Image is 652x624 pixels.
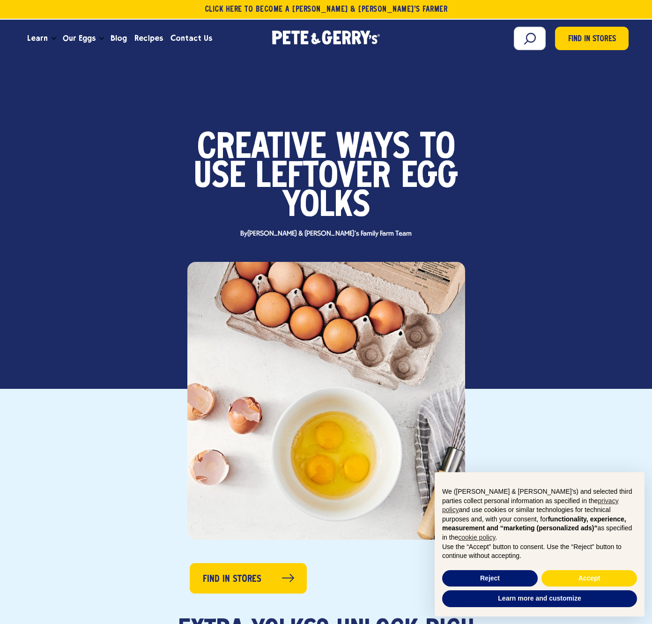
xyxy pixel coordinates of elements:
[442,487,637,542] p: We ([PERSON_NAME] & [PERSON_NAME]'s) and selected third parties collect personal information as s...
[59,26,99,51] a: Our Eggs
[167,26,216,51] a: Contact Us
[134,32,163,44] span: Recipes
[197,134,326,163] span: Creative
[111,32,127,44] span: Blog
[131,26,167,51] a: Recipes
[458,534,495,541] a: cookie policy
[107,26,131,51] a: Blog
[336,134,410,163] span: Ways
[52,37,56,40] button: Open the dropdown menu for Learn
[170,32,212,44] span: Contact Us
[203,572,261,587] span: Find in Stores
[63,32,96,44] span: Our Eggs
[514,27,546,50] input: Search
[442,570,538,587] button: Reject
[190,563,307,594] a: Find in Stores
[401,163,458,192] span: Egg
[541,570,637,587] button: Accept
[420,134,455,163] span: to
[194,163,245,192] span: Use
[236,230,416,238] span: By
[568,33,616,46] span: Find in Stores
[256,163,391,192] span: Leftover
[427,465,652,624] div: Notice
[282,192,370,221] span: Yolks
[442,590,637,607] button: Learn more and customize
[555,27,629,50] a: Find in Stores
[442,542,637,561] p: Use the “Accept” button to consent. Use the “Reject” button to continue without accepting.
[27,32,48,44] span: Learn
[23,26,52,51] a: Learn
[247,230,412,238] span: [PERSON_NAME] & [PERSON_NAME]'s Family Farm Team
[99,37,104,40] button: Open the dropdown menu for Our Eggs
